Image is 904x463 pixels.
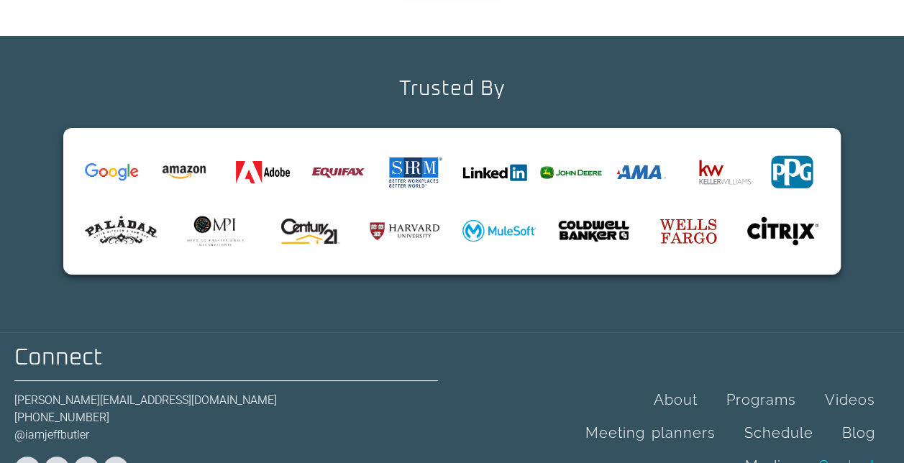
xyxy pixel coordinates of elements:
h2: Trusted By [399,79,505,99]
a: Schedule [730,416,828,449]
a: Blog [828,416,890,449]
a: [PERSON_NAME][EMAIL_ADDRESS][DOMAIN_NAME] [14,393,277,407]
a: Videos [811,383,890,416]
a: [PHONE_NUMBER] [14,411,109,424]
a: Meeting planners [571,416,730,449]
a: Programs [712,383,811,416]
a: @iamjeffbutler [14,428,89,441]
h2: Connect [14,347,438,370]
a: About [639,383,712,416]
